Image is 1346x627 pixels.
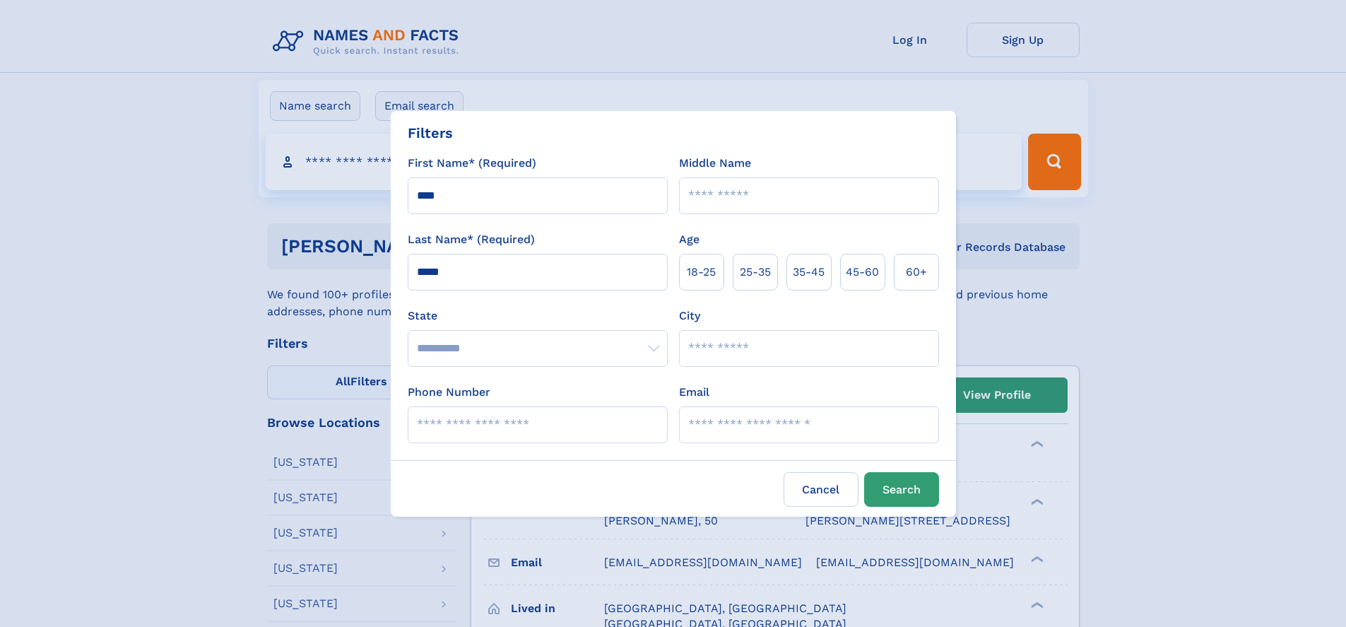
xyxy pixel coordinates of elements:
label: Cancel [784,472,858,507]
div: Filters [408,122,453,143]
label: Last Name* (Required) [408,231,535,248]
label: State [408,307,668,324]
span: 18‑25 [687,264,716,281]
span: 60+ [906,264,927,281]
label: First Name* (Required) [408,155,536,172]
label: Phone Number [408,384,490,401]
label: Email [679,384,709,401]
span: 35‑45 [793,264,825,281]
label: Middle Name [679,155,751,172]
label: City [679,307,700,324]
button: Search [864,472,939,507]
span: 45‑60 [846,264,879,281]
span: 25‑35 [740,264,771,281]
label: Age [679,231,699,248]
